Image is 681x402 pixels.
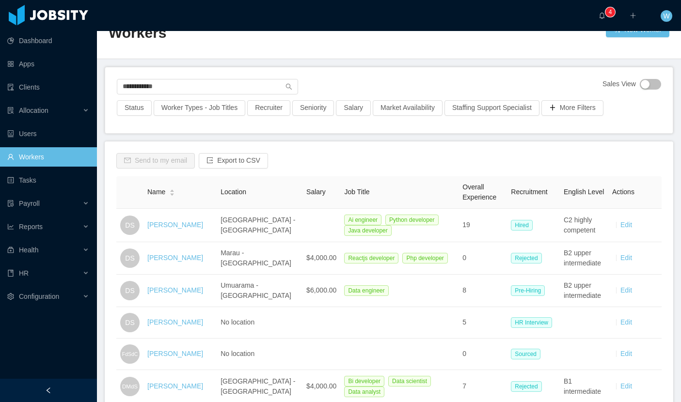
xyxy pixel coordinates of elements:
td: No location [217,307,302,339]
span: DMdS [122,378,138,394]
button: icon: exportExport to CSV [199,153,268,169]
span: HR [19,269,29,277]
a: Pre-Hiring [511,286,549,294]
i: icon: plus [630,12,636,19]
span: Bi developer [344,376,384,387]
span: Rejected [511,381,541,392]
td: 8 [459,275,507,307]
button: Salary [336,100,371,116]
i: icon: solution [7,107,14,114]
span: Data analyst [344,387,384,397]
span: Configuration [19,293,59,300]
span: Python developer [385,215,438,225]
span: $4,000.00 [306,382,336,390]
td: C2 highly competent [560,209,608,242]
a: [PERSON_NAME] [147,318,203,326]
span: Reactjs developer [344,253,398,263]
span: Name [147,187,165,197]
span: Php developer [402,253,447,263]
a: [PERSON_NAME] [147,286,203,294]
span: DS [125,216,134,235]
span: Job Title [344,188,369,196]
span: HR Interview [511,317,552,328]
span: $6,000.00 [306,286,336,294]
span: Recruitment [511,188,547,196]
a: [PERSON_NAME] [147,350,203,357]
td: No location [217,339,302,370]
a: [PERSON_NAME] [147,221,203,229]
a: Edit [620,350,632,357]
button: Recruiter [247,100,290,116]
i: icon: book [7,270,14,277]
span: Sales View [602,79,636,90]
a: icon: pie-chartDashboard [7,31,89,50]
h2: Workers [109,23,389,43]
td: 0 [459,242,507,275]
span: DS [125,313,134,332]
i: icon: caret-down [170,192,175,195]
a: Edit [620,286,632,294]
a: icon: auditClients [7,77,89,97]
td: [GEOGRAPHIC_DATA] - [GEOGRAPHIC_DATA] [217,209,302,242]
span: Actions [612,188,634,196]
i: icon: search [285,83,292,90]
td: Marau - [GEOGRAPHIC_DATA] [217,242,302,275]
a: Edit [620,382,632,390]
a: Edit [620,221,632,229]
span: Allocation [19,107,48,114]
span: Pre-Hiring [511,285,545,296]
i: icon: file-protect [7,200,14,207]
button: Seniority [292,100,334,116]
span: Java developer [344,225,391,236]
sup: 4 [605,7,615,17]
a: Rejected [511,254,545,262]
span: $4,000.00 [306,254,336,262]
i: icon: caret-up [170,188,175,191]
a: [PERSON_NAME] [147,382,203,390]
div: Sort [169,188,175,195]
button: Market Availability [373,100,443,116]
span: Reports [19,223,43,231]
span: Rejected [511,253,541,263]
a: icon: userWorkers [7,147,89,167]
i: icon: setting [7,293,14,300]
button: Worker Types - Job Titles [154,100,245,116]
span: W [663,10,669,22]
span: DS [125,248,134,268]
button: Staffing Support Specialist [444,100,539,116]
span: Sourced [511,349,540,359]
span: DS [125,281,134,300]
button: Status [117,100,152,116]
a: Edit [620,254,632,262]
td: B2 upper intermediate [560,275,608,307]
span: Hired [511,220,533,231]
i: icon: bell [599,12,605,19]
td: B2 upper intermediate [560,242,608,275]
span: Data engineer [344,285,388,296]
a: icon: profileTasks [7,170,89,190]
span: Payroll [19,200,40,207]
a: Rejected [511,382,545,390]
span: Health [19,246,38,254]
p: 4 [609,7,612,17]
button: icon: plusMore Filters [541,100,603,116]
span: Location [221,188,246,196]
a: Hired [511,221,537,229]
span: Ai engineer [344,215,381,225]
i: icon: line-chart [7,223,14,230]
span: FdSdC [122,347,138,361]
a: Sourced [511,350,544,357]
span: Overall Experience [462,183,496,201]
a: icon: appstoreApps [7,54,89,74]
td: 5 [459,307,507,339]
td: 0 [459,339,507,370]
a: [PERSON_NAME] [147,254,203,262]
span: Salary [306,188,326,196]
a: icon: robotUsers [7,124,89,143]
span: Data scientist [388,376,431,387]
i: icon: medicine-box [7,247,14,253]
a: HR Interview [511,318,556,326]
td: Umuarama - [GEOGRAPHIC_DATA] [217,275,302,307]
span: English Level [564,188,604,196]
a: Edit [620,318,632,326]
